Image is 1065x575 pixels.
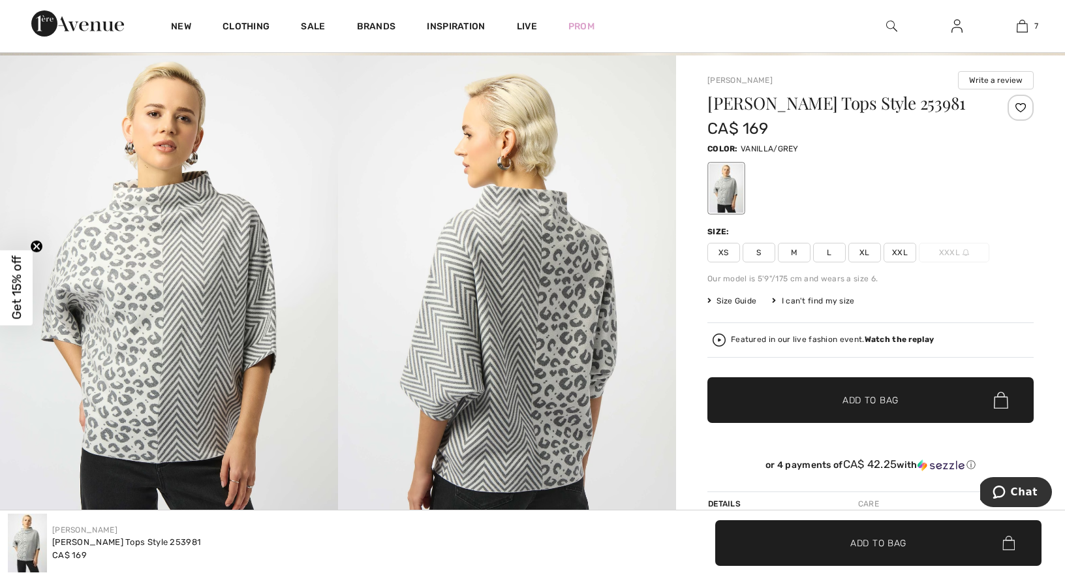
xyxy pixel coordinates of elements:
div: VANILLA/GREY [709,164,743,213]
span: Get 15% off [9,256,24,320]
button: Write a review [958,71,1034,89]
span: CA$ 169 [52,550,87,560]
a: New [171,21,191,35]
span: 7 [1034,20,1038,32]
div: Featured in our live fashion event. [731,335,934,344]
img: My Info [951,18,963,34]
span: Add to Bag [850,536,906,550]
button: Add to Bag [707,377,1034,423]
button: Close teaser [30,240,43,253]
div: or 4 payments of with [707,458,1034,471]
a: Clothing [223,21,270,35]
a: Sale [301,21,325,35]
span: CA$ 42.25 [843,458,897,471]
span: XXXL [919,243,989,262]
button: Add to Bag [715,520,1042,566]
img: Bag.svg [1002,536,1015,550]
span: Inspiration [427,21,485,35]
a: Brands [357,21,396,35]
span: CA$ 169 [707,119,768,138]
div: I can't find my size [772,295,854,307]
img: Bag.svg [994,392,1008,409]
img: ring-m.svg [963,249,969,256]
span: M [778,243,810,262]
img: Joseph Ribkoff Tops Style 253981 [8,514,47,572]
a: [PERSON_NAME] [52,525,117,535]
a: [PERSON_NAME] [707,76,773,85]
span: Add to Bag [842,394,899,407]
img: Joseph Ribkoff Tops Style 253981. 2 [338,55,676,562]
iframe: Opens a widget where you can chat to one of our agents [980,477,1052,510]
img: Watch the replay [713,334,726,347]
a: Prom [568,20,594,33]
strong: Watch the replay [865,335,934,344]
span: L [813,243,846,262]
div: or 4 payments ofCA$ 42.25withSezzle Click to learn more about Sezzle [707,458,1034,476]
span: XXL [884,243,916,262]
span: Color: [707,144,738,153]
div: Size: [707,226,732,238]
img: My Bag [1017,18,1028,34]
div: [PERSON_NAME] Tops Style 253981 [52,536,201,549]
span: Size Guide [707,295,756,307]
div: Details [707,492,744,516]
img: search the website [886,18,897,34]
a: Live [517,20,537,33]
a: 7 [990,18,1054,34]
img: 1ère Avenue [31,10,124,37]
span: XS [707,243,740,262]
span: S [743,243,775,262]
img: Sezzle [918,459,965,471]
span: VANILLA/GREY [741,144,799,153]
div: Our model is 5'9"/175 cm and wears a size 6. [707,273,1034,285]
a: Sign In [941,18,973,35]
span: XL [848,243,881,262]
h1: [PERSON_NAME] Tops Style 253981 [707,95,980,112]
div: Care [847,492,890,516]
